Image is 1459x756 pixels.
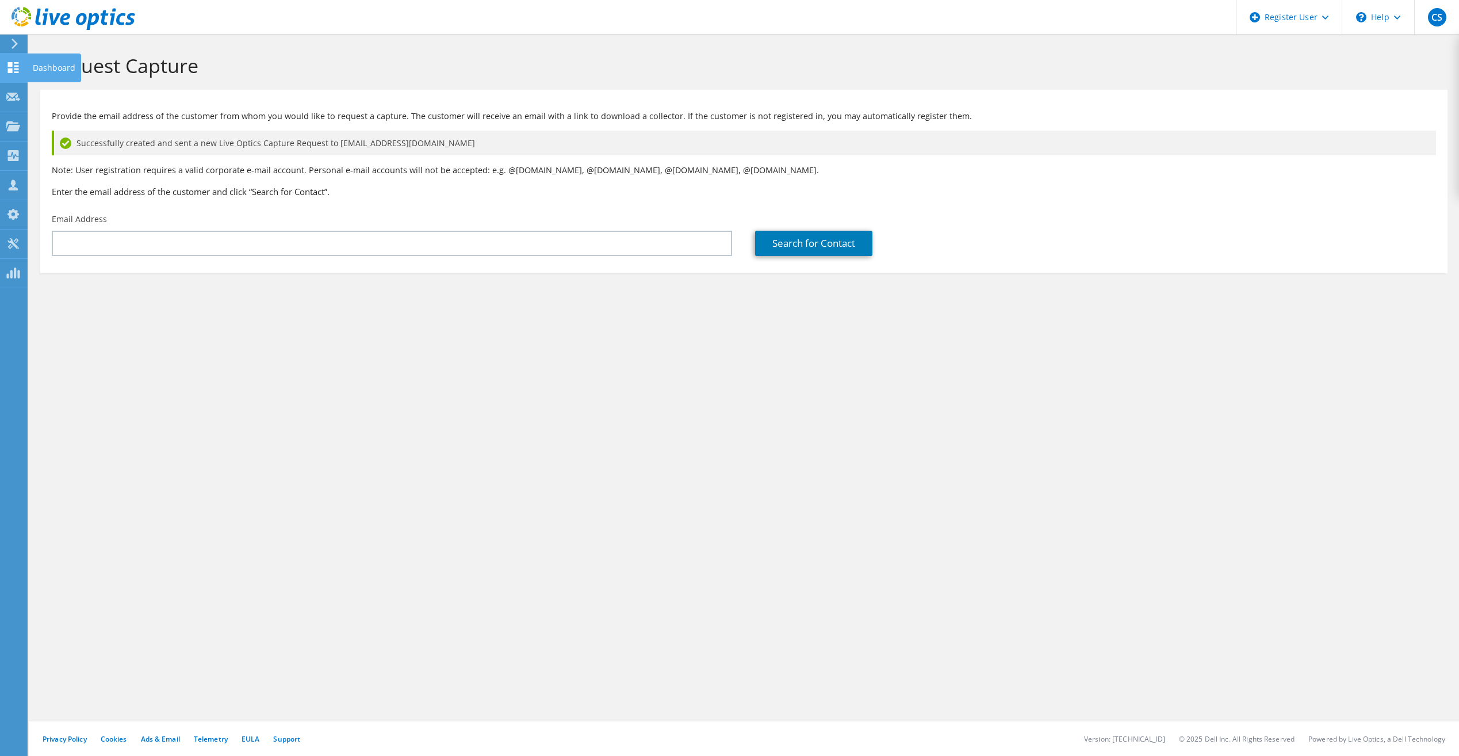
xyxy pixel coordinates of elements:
[27,54,81,82] div: Dashboard
[52,213,107,225] label: Email Address
[52,164,1436,177] p: Note: User registration requires a valid corporate e-mail account. Personal e-mail accounts will ...
[194,734,228,744] a: Telemetry
[1084,734,1165,744] li: Version: [TECHNICAL_ID]
[242,734,259,744] a: EULA
[755,231,872,256] a: Search for Contact
[52,185,1436,198] h3: Enter the email address of the customer and click “Search for Contact”.
[101,734,127,744] a: Cookies
[141,734,180,744] a: Ads & Email
[1356,12,1366,22] svg: \n
[273,734,300,744] a: Support
[1428,8,1446,26] span: CS
[76,137,475,150] span: Successfully created and sent a new Live Optics Capture Request to [EMAIL_ADDRESS][DOMAIN_NAME]
[1179,734,1295,744] li: © 2025 Dell Inc. All Rights Reserved
[46,54,1436,78] h1: Request Capture
[1308,734,1445,744] li: Powered by Live Optics, a Dell Technology
[52,110,1436,123] p: Provide the email address of the customer from whom you would like to request a capture. The cust...
[43,734,87,744] a: Privacy Policy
